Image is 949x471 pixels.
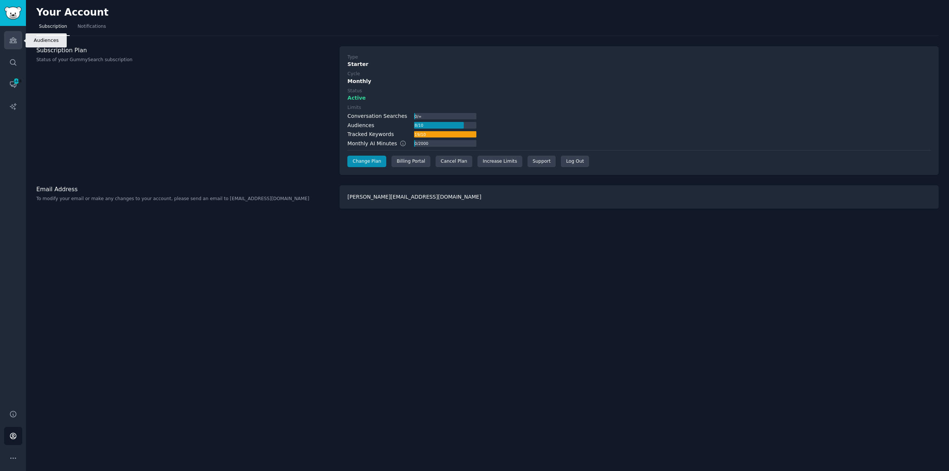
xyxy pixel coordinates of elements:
[391,156,430,167] div: Billing Portal
[347,60,931,68] div: Starter
[4,75,22,93] a: 1448
[347,130,394,138] div: Tracked Keywords
[477,156,522,167] a: Increase Limits
[347,112,407,120] div: Conversation Searches
[436,156,472,167] div: Cancel Plan
[347,54,358,61] div: Type
[347,94,366,102] span: Active
[77,23,106,30] span: Notifications
[347,77,931,85] div: Monthly
[36,21,70,36] a: Subscription
[347,140,414,147] div: Monthly AI Minutes
[347,122,374,129] div: Audiences
[75,21,109,36] a: Notifications
[36,185,332,193] h3: Email Address
[347,71,360,77] div: Cycle
[528,156,556,167] a: Support
[36,46,332,54] h3: Subscription Plan
[414,140,429,147] div: 0 / 2000
[414,131,427,138] div: 19 / 10
[340,185,939,209] div: [PERSON_NAME][EMAIL_ADDRESS][DOMAIN_NAME]
[4,7,22,20] img: GummySearch logo
[39,23,67,30] span: Subscription
[347,88,362,94] div: Status
[36,7,109,19] h2: Your Account
[36,196,332,202] p: To modify your email or make any changes to your account, please send an email to [EMAIL_ADDRESS]...
[347,156,386,167] a: Change Plan
[414,113,422,120] div: 0 / ∞
[36,57,332,63] p: Status of your GummySearch subscription
[347,105,361,111] div: Limits
[561,156,589,167] div: Log Out
[13,79,20,84] span: 1448
[414,122,424,129] div: 8 / 10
